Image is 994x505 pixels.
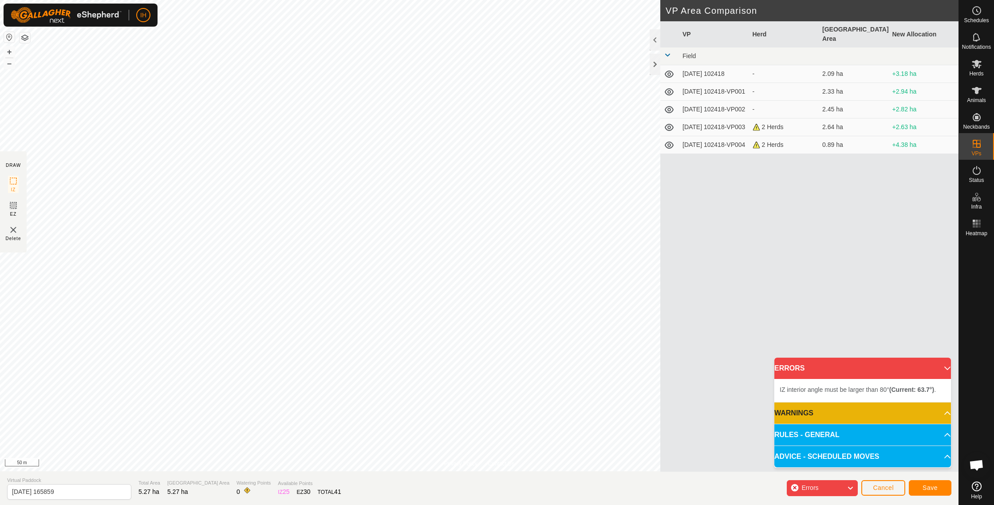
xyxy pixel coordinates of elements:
span: Help [971,494,982,499]
div: 2 Herds [753,140,816,150]
td: 2.64 ha [819,118,889,136]
div: - [753,105,816,114]
span: 5.27 ha [138,488,159,495]
span: Errors [801,484,818,491]
div: EZ [297,487,311,497]
span: Animals [967,98,986,103]
p-accordion-header: ERRORS [774,358,951,379]
td: 2.45 ha [819,101,889,118]
button: Cancel [861,480,905,496]
button: Reset Map [4,32,15,43]
td: [DATE] 102418-VP001 [679,83,749,101]
span: 0 [237,488,240,495]
img: Gallagher Logo [11,7,122,23]
div: 2 Herds [753,122,816,132]
div: - [753,69,816,79]
div: TOTAL [318,487,341,497]
b: (Current: 63.7°) [889,386,934,393]
td: 0.89 ha [819,136,889,154]
span: IH [140,11,146,20]
td: +2.82 ha [889,101,959,118]
span: Virtual Paddock [7,477,131,484]
span: 25 [283,488,290,495]
h2: VP Area Comparison [666,5,958,16]
span: Delete [6,235,21,242]
td: +2.63 ha [889,118,959,136]
span: Infra [971,204,982,209]
th: New Allocation [889,21,959,47]
td: [DATE] 102418 [679,65,749,83]
span: ADVICE - SCHEDULED MOVES [774,451,879,462]
span: VPs [971,151,981,156]
td: +3.18 ha [889,65,959,83]
span: 41 [334,488,341,495]
a: Contact Us [488,460,514,468]
p-accordion-content: ERRORS [774,379,951,402]
span: IZ [11,186,16,193]
td: [DATE] 102418-VP004 [679,136,749,154]
span: Notifications [962,44,991,50]
div: DRAW [6,162,21,169]
span: Total Area [138,479,160,487]
td: 2.33 ha [819,83,889,101]
span: Schedules [964,18,989,23]
span: RULES - GENERAL [774,430,840,440]
td: [DATE] 102418-VP002 [679,101,749,118]
button: + [4,47,15,57]
td: +4.38 ha [889,136,959,154]
span: Save [923,484,938,491]
a: Open chat [963,452,990,478]
span: Field [682,52,696,59]
span: Herds [969,71,983,76]
button: Map Layers [20,32,30,43]
button: – [4,58,15,69]
td: 2.09 ha [819,65,889,83]
span: Watering Points [237,479,271,487]
a: Privacy Policy [444,460,477,468]
td: [DATE] 102418-VP003 [679,118,749,136]
p-accordion-header: RULES - GENERAL [774,424,951,446]
span: Cancel [873,484,894,491]
span: IZ interior angle must be larger than 80° . [780,386,936,393]
span: 30 [304,488,311,495]
span: Neckbands [963,124,990,130]
td: +2.94 ha [889,83,959,101]
span: Available Points [278,480,341,487]
button: Save [909,480,951,496]
th: Herd [749,21,819,47]
span: [GEOGRAPHIC_DATA] Area [167,479,229,487]
p-accordion-header: ADVICE - SCHEDULED MOVES [774,446,951,467]
div: IZ [278,487,289,497]
span: WARNINGS [774,408,813,418]
span: Status [969,178,984,183]
th: [GEOGRAPHIC_DATA] Area [819,21,889,47]
th: VP [679,21,749,47]
span: 5.27 ha [167,488,188,495]
span: ERRORS [774,363,805,374]
a: Help [959,478,994,503]
span: Heatmap [966,231,987,236]
img: VP [8,225,19,235]
div: - [753,87,816,96]
span: EZ [10,211,17,217]
p-accordion-header: WARNINGS [774,402,951,424]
